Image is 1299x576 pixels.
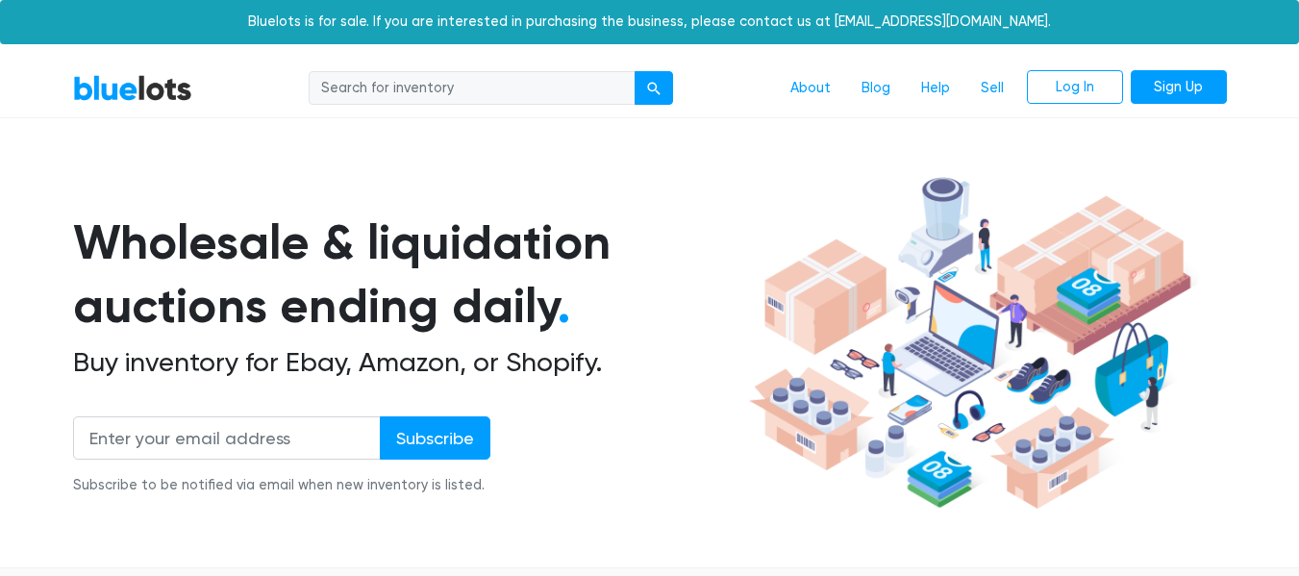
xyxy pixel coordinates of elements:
[1027,70,1123,105] a: Log In
[906,70,965,107] a: Help
[742,168,1198,518] img: hero-ee84e7d0318cb26816c560f6b4441b76977f77a177738b4e94f68c95b2b83dbb.png
[846,70,906,107] a: Blog
[380,416,490,460] input: Subscribe
[309,71,636,106] input: Search for inventory
[965,70,1019,107] a: Sell
[1131,70,1227,105] a: Sign Up
[73,346,742,379] h2: Buy inventory for Ebay, Amazon, or Shopify.
[558,277,570,335] span: .
[73,475,490,496] div: Subscribe to be notified via email when new inventory is listed.
[775,70,846,107] a: About
[73,416,381,460] input: Enter your email address
[73,211,742,338] h1: Wholesale & liquidation auctions ending daily
[73,74,192,102] a: BlueLots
